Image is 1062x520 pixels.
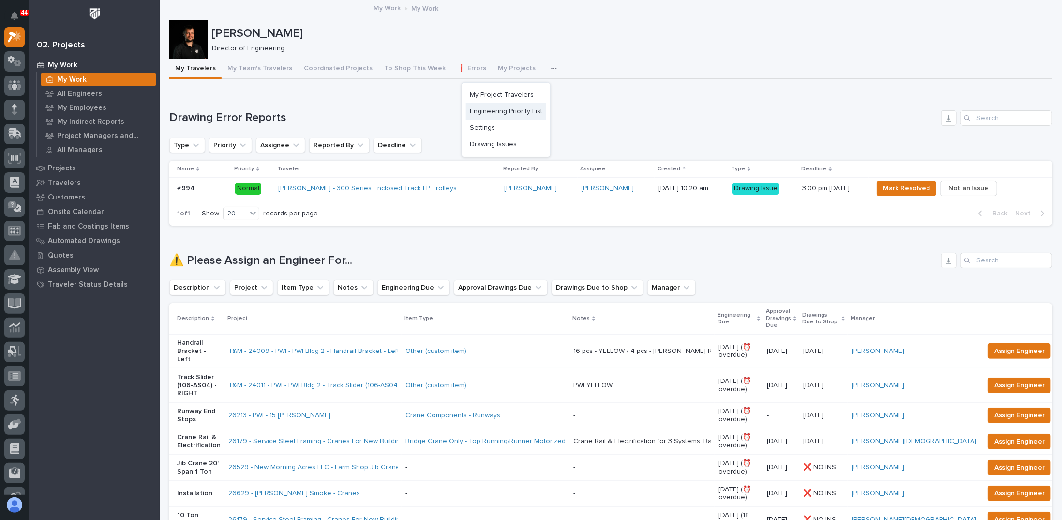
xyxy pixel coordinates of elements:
p: Project Managers and Engineers [57,132,152,140]
p: My Employees [57,104,106,112]
a: [PERSON_NAME] - 300 Series Enclosed Track FP Trolleys [278,184,457,193]
span: Next [1015,209,1036,218]
a: T&M - 24009 - PWI - PWI Bldg 2 - Handrail Bracket - Left [228,347,399,355]
p: Handrail Bracket - Left [177,339,221,363]
tr: #994#994 Normal[PERSON_NAME] - 300 Series Enclosed Track FP Trolleys [PERSON_NAME] [PERSON_NAME] ... [169,178,1052,199]
p: records per page [263,210,318,218]
p: Projects [48,164,76,173]
button: Reported By [309,138,370,153]
span: Engineering Priority List [470,107,542,116]
p: Priority [234,164,254,174]
a: My Indirect Reports [37,115,160,128]
p: ❌ NO INSTALL DATE! [803,461,846,472]
p: My Work [57,76,87,84]
a: Other (custom item) [405,347,466,355]
h1: Drawing Error Reports [169,111,937,125]
p: - [405,463,566,472]
p: Traveler [277,164,300,174]
button: ❗ Errors [451,59,492,79]
input: Search [960,110,1052,126]
button: Type [169,138,205,153]
a: Traveler Status Details [29,277,160,291]
button: users-avatar [4,495,25,515]
button: Back [971,209,1011,218]
a: [PERSON_NAME] [852,463,904,472]
p: Notes [572,313,590,324]
div: - [573,489,575,498]
button: Drawings Due to Shop [552,280,643,295]
p: Jib Crane 20' Span 1 Ton [177,459,221,476]
p: Assignee [581,164,606,174]
p: My Work [412,2,439,13]
span: Assign Engineer [994,345,1045,357]
a: Projects [29,161,160,175]
p: [DATE] (⏰ overdue) [718,486,759,502]
div: 02. Projects [37,40,85,51]
a: 26629 - [PERSON_NAME] Smoke - Cranes [228,489,360,498]
p: Manager [851,313,875,324]
a: My Work [29,58,160,72]
p: Installation [177,489,221,498]
a: Bridge Crane Only - Top Running/Runner Motorized [405,437,566,445]
div: - [573,412,575,420]
button: Priority [209,138,252,153]
button: Coordinated Projects [298,59,378,79]
span: Mark Resolved [883,183,930,194]
p: Description [177,313,209,324]
p: Deadline [801,164,826,174]
p: [DATE] [767,347,795,355]
span: My Project Travelers [470,91,534,99]
p: [PERSON_NAME] [212,27,1048,41]
p: Onsite Calendar [48,208,104,216]
p: Approval Drawings Due [766,306,791,331]
p: Crane Rail & Electrification [177,433,221,450]
button: My Travelers [169,59,222,79]
button: Assign Engineer [988,378,1051,393]
div: 20 [224,209,247,219]
button: Mark Resolved [877,181,936,196]
div: Normal [235,183,261,195]
p: [DATE] [803,435,825,445]
a: My Work [374,2,401,13]
a: Project Managers and Engineers [37,129,160,142]
p: [DATE] (⏰ overdue) [718,377,759,394]
span: Not an Issue [948,183,989,194]
p: - [767,412,795,420]
p: My Indirect Reports [57,118,124,126]
p: Automated Drawings [48,237,120,245]
p: Item Type [404,313,433,324]
div: 16 pcs - YELLOW / 4 pcs - [PERSON_NAME] RED [573,347,711,355]
p: [DATE] [767,437,795,445]
p: [DATE] 10:20 am [658,184,724,193]
span: Assign Engineer [994,462,1045,474]
p: [DATE] (⏰ overdue) [718,433,759,450]
a: [PERSON_NAME][DEMOGRAPHIC_DATA] [852,437,976,445]
button: Project [230,280,273,295]
button: Assign Engineer [988,486,1051,501]
p: 44 [21,9,28,16]
a: [PERSON_NAME] [852,382,904,390]
p: Drawings Due to Shop [802,310,839,328]
button: Assign Engineer [988,460,1051,475]
div: - [573,463,575,472]
a: Customers [29,190,160,204]
p: Show [202,210,219,218]
div: PWI YELLOW [573,382,613,390]
span: Back [987,209,1007,218]
button: Assign Engineer [988,343,1051,359]
a: Automated Drawings [29,233,160,248]
h1: ⚠️ Please Assign an Engineer For... [169,254,937,268]
p: Runway End Stops [177,407,221,424]
img: Workspace Logo [86,5,104,23]
p: Engineering Due [718,310,755,328]
p: My Work [48,61,77,70]
p: #994 [177,183,196,193]
button: Deadline [374,138,422,153]
a: My Employees [37,101,160,114]
p: [DATE] (⏰ overdue) [718,343,759,360]
a: All Engineers [37,87,160,100]
a: All Managers [37,143,160,156]
a: [PERSON_NAME] [582,184,634,193]
span: Assign Engineer [994,380,1045,391]
div: Drawing Issue [732,183,779,195]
